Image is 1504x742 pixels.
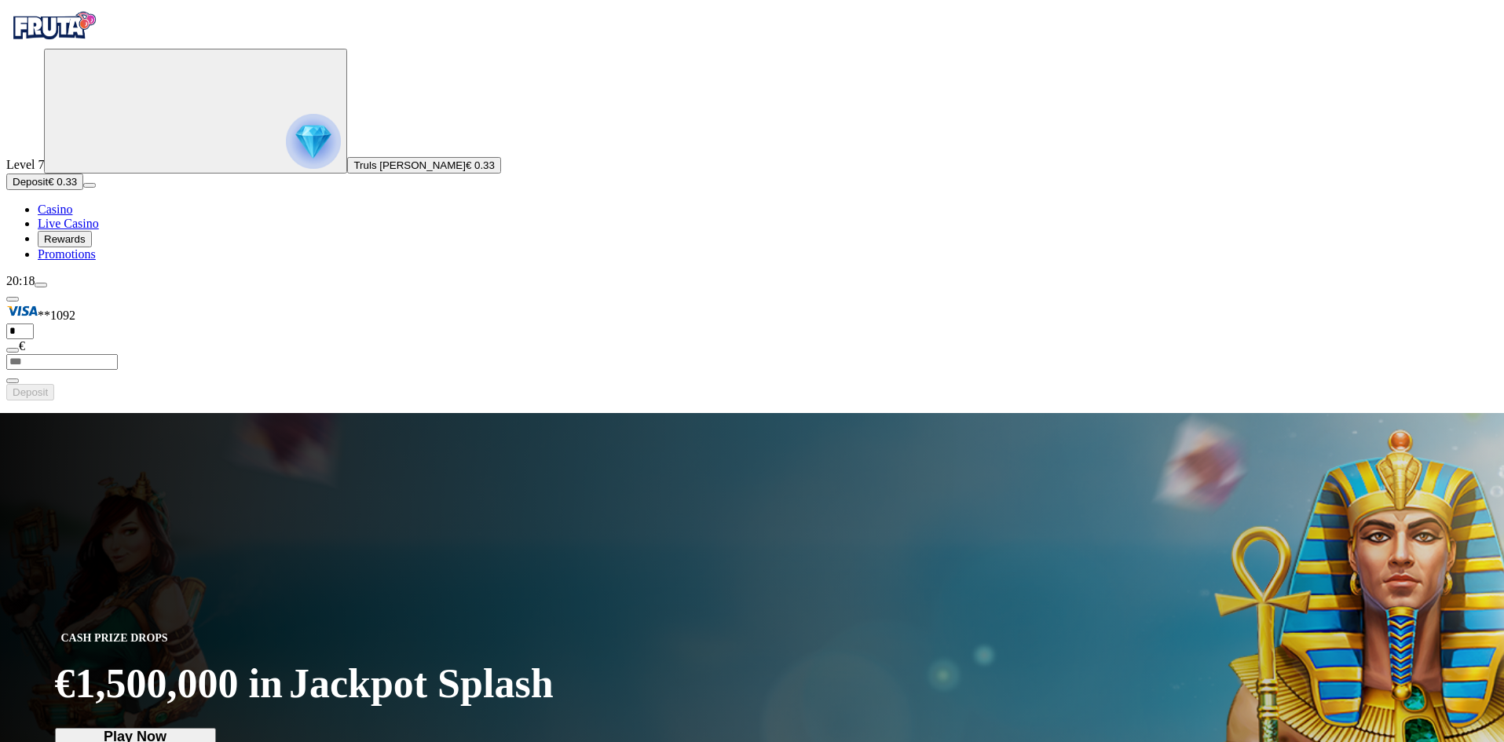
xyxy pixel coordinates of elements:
span: Casino [38,203,72,216]
button: reward iconRewards [38,231,92,247]
a: diamond iconCasino [38,203,72,216]
button: Hide quick deposit form [6,297,19,302]
button: Depositplus icon€ 0.33 [6,174,83,190]
button: reward progress [44,49,347,174]
button: eye icon [6,378,19,383]
span: Promotions [38,247,96,261]
span: € 0.33 [466,159,495,171]
a: poker-chip iconLive Casino [38,217,99,230]
span: € [19,339,25,353]
span: Truls [PERSON_NAME] [353,159,465,171]
nav: Primary [6,6,1498,261]
span: Deposit [13,386,48,398]
span: Jackpot Splash [289,663,554,704]
img: reward progress [286,114,341,169]
a: gift-inverted iconPromotions [38,247,96,261]
span: € 0.33 [48,176,77,188]
img: Fruta [6,6,101,46]
button: menu [83,183,96,188]
a: Fruta [6,35,101,48]
button: eye icon [6,348,19,353]
span: 20:18 [6,274,35,287]
span: Level 7 [6,158,44,171]
span: Deposit [13,176,48,188]
span: €1,500,000 in [55,660,283,707]
button: Deposit [6,384,54,400]
img: Visa [6,302,38,320]
span: CASH PRIZE DROPS [55,629,174,648]
button: menu [35,283,47,287]
span: Rewards [44,233,86,245]
button: Truls [PERSON_NAME]€ 0.33 [347,157,501,174]
span: Live Casino [38,217,99,230]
